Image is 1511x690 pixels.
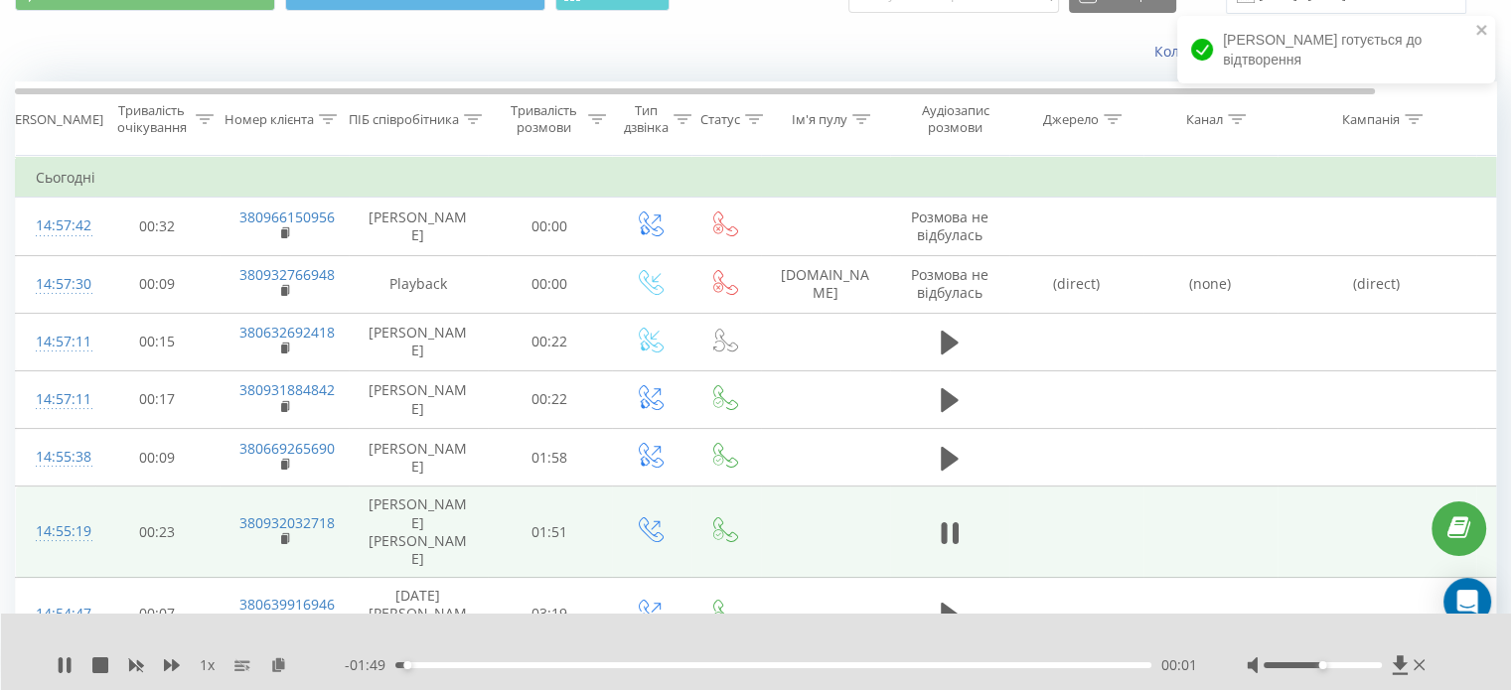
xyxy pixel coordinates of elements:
a: 380639916946 [239,595,335,614]
div: 14:54:47 [36,595,76,633]
div: Тривалість очікування [112,102,191,136]
span: - 01:49 [345,655,395,675]
td: (none) [1143,255,1278,313]
div: Кампанія [1342,111,1400,128]
div: Номер клієнта [225,111,314,128]
td: 00:15 [95,313,220,370]
td: 00:22 [488,370,612,428]
div: Accessibility label [403,661,411,669]
td: 03:19 [488,578,612,651]
a: 380932032718 [239,513,335,532]
td: 00:22 [488,313,612,370]
a: 380632692418 [239,323,335,342]
td: 00:32 [95,198,220,255]
div: 14:55:19 [36,512,76,551]
div: Accessibility label [1318,661,1326,669]
td: 01:51 [488,486,612,578]
td: [PERSON_NAME] [PERSON_NAME] [349,486,488,578]
a: 380932766948 [239,265,335,284]
div: Ім'я пулу [792,111,847,128]
td: [PERSON_NAME] [349,429,488,486]
a: Коли дані можуть відрізнятися вiд інших систем [1154,42,1496,61]
span: 1 x [200,655,215,675]
td: 00:17 [95,370,220,428]
td: 00:07 [95,578,220,651]
div: Open Intercom Messenger [1443,578,1491,625]
div: Аудіозапис розмови [907,102,1003,136]
span: Розмова не відбулась [911,265,988,302]
td: [DATE][PERSON_NAME] [349,578,488,651]
div: Джерело [1043,111,1099,128]
td: [PERSON_NAME] [349,198,488,255]
td: 00:00 [488,255,612,313]
div: 14:57:11 [36,380,76,419]
td: 00:23 [95,486,220,578]
div: [PERSON_NAME] готується до відтворення [1177,16,1495,83]
td: 00:09 [95,255,220,313]
div: Тривалість розмови [505,102,583,136]
td: (direct) [1009,255,1143,313]
td: [DOMAIN_NAME] [761,255,890,313]
button: close [1475,22,1489,41]
div: 14:57:11 [36,323,76,361]
a: 380669265690 [239,439,335,458]
div: Канал [1186,111,1223,128]
td: [PERSON_NAME] [349,370,488,428]
div: Тип дзвінка [624,102,669,136]
td: Playback [349,255,488,313]
td: [PERSON_NAME] [349,313,488,370]
span: Розмова не відбулась [911,207,988,244]
div: Статус [700,111,740,128]
a: 380931884842 [239,380,335,399]
div: [PERSON_NAME] [3,111,103,128]
div: 14:57:30 [36,265,76,304]
td: 01:58 [488,429,612,486]
td: 00:09 [95,429,220,486]
div: 14:57:42 [36,207,76,245]
a: 380966150956 [239,207,335,226]
div: 14:55:38 [36,438,76,477]
span: 00:01 [1161,655,1197,675]
td: (direct) [1278,255,1476,313]
td: 00:00 [488,198,612,255]
div: ПІБ співробітника [349,111,459,128]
